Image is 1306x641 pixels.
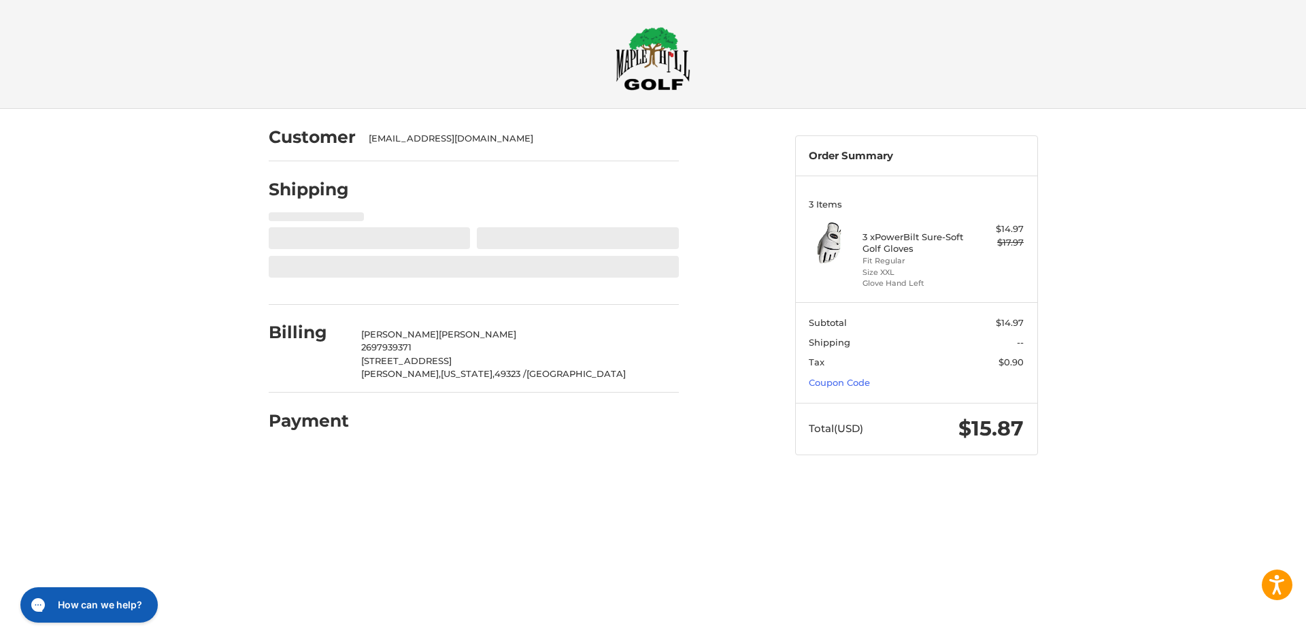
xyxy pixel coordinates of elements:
[809,357,824,367] span: Tax
[863,255,967,267] li: Fit Regular
[809,199,1024,210] h3: 3 Items
[361,329,439,340] span: [PERSON_NAME]
[1017,337,1024,348] span: --
[269,127,356,148] h2: Customer
[809,377,870,388] a: Coupon Code
[970,223,1024,236] div: $14.97
[863,267,967,278] li: Size XXL
[269,410,349,431] h2: Payment
[863,278,967,289] li: Glove Hand Left
[361,355,452,366] span: [STREET_ADDRESS]
[958,416,1024,441] span: $15.87
[1194,604,1306,641] iframe: Google Customer Reviews
[809,422,863,435] span: Total (USD)
[616,27,690,91] img: Maple Hill Golf
[14,582,162,627] iframe: Gorgias live chat messenger
[996,317,1024,328] span: $14.97
[369,132,665,146] div: [EMAIL_ADDRESS][DOMAIN_NAME]
[809,317,847,328] span: Subtotal
[999,357,1024,367] span: $0.90
[439,329,516,340] span: [PERSON_NAME]
[970,236,1024,250] div: $17.97
[361,368,441,379] span: [PERSON_NAME],
[269,322,348,343] h2: Billing
[361,342,412,352] span: 2697939371
[495,368,526,379] span: 49323 /
[809,150,1024,163] h3: Order Summary
[441,368,495,379] span: [US_STATE],
[526,368,626,379] span: [GEOGRAPHIC_DATA]
[809,337,850,348] span: Shipping
[863,231,967,254] h4: 3 x PowerBilt Sure-Soft Golf Gloves
[269,179,349,200] h2: Shipping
